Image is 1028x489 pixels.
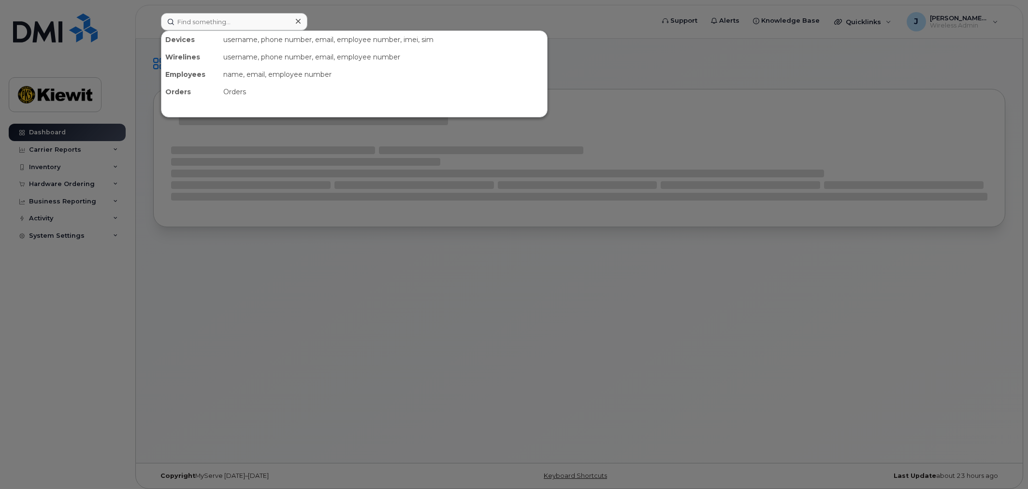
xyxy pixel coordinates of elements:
div: Devices [161,31,219,48]
div: username, phone number, email, employee number [219,48,547,66]
div: name, email, employee number [219,66,547,83]
div: Orders [161,83,219,101]
div: Employees [161,66,219,83]
div: Orders [219,83,547,101]
div: username, phone number, email, employee number, imei, sim [219,31,547,48]
div: Wirelines [161,48,219,66]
